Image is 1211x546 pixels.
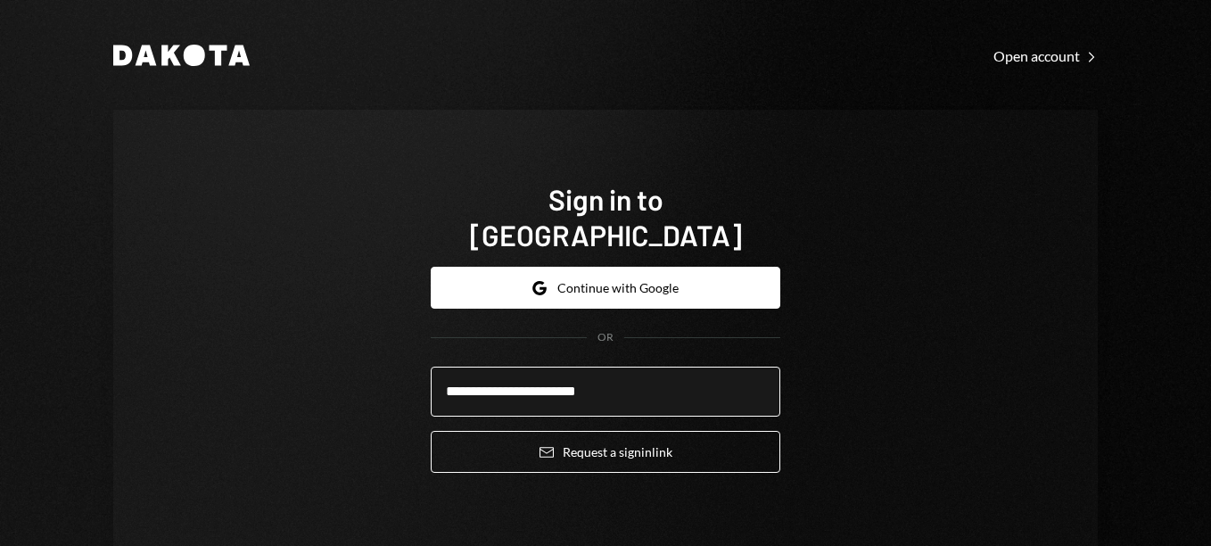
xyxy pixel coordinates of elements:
[431,267,780,309] button: Continue with Google
[745,381,766,402] keeper-lock: Open Keeper Popup
[993,45,1098,65] a: Open account
[993,47,1098,65] div: Open account
[431,181,780,252] h1: Sign in to [GEOGRAPHIC_DATA]
[431,431,780,473] button: Request a signinlink
[597,330,614,345] div: OR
